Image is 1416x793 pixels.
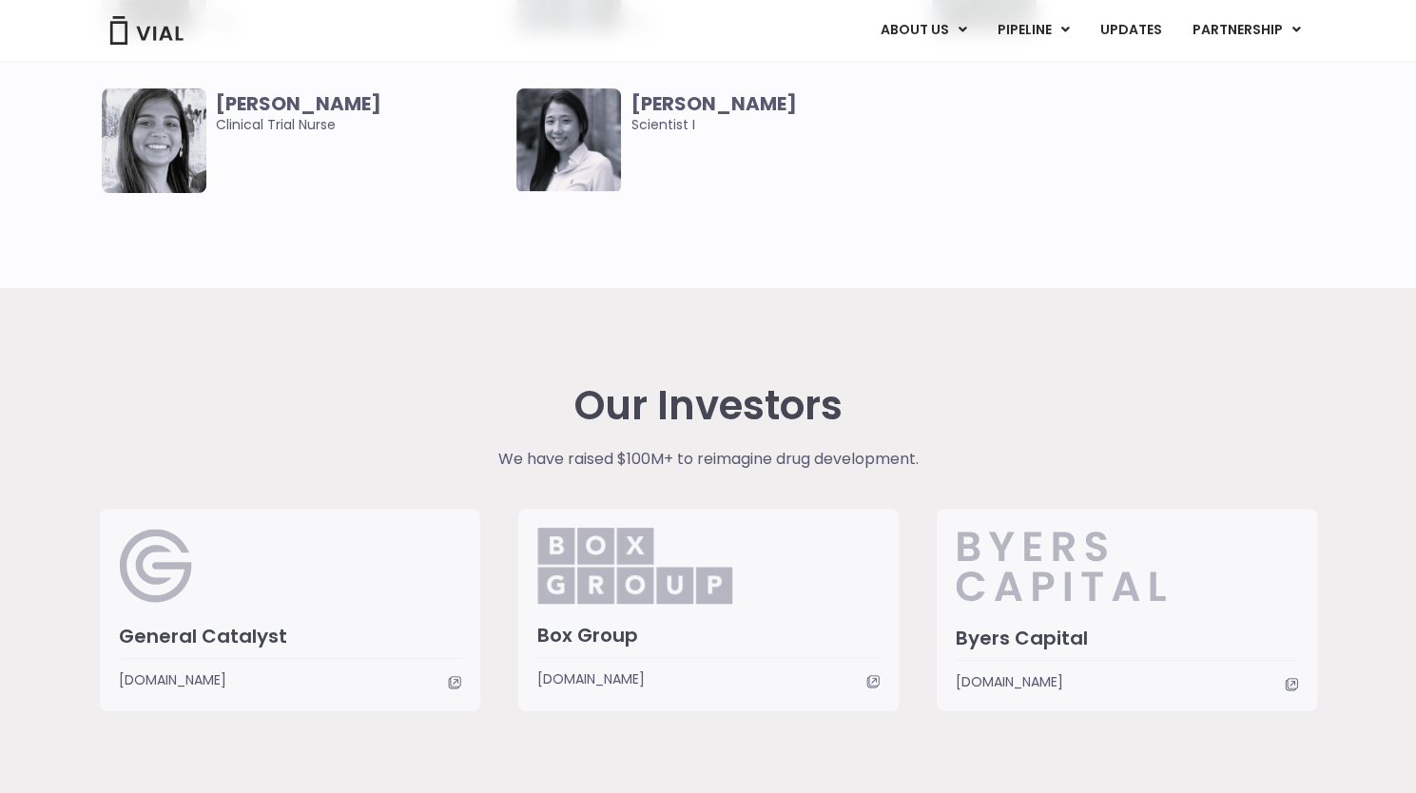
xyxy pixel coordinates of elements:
a: PARTNERSHIPMenu Toggle [1176,14,1315,47]
a: [DOMAIN_NAME] [119,669,461,690]
p: We have raised $100M+ to reimagine drug development. [378,448,1038,471]
a: ABOUT USMenu Toggle [864,14,980,47]
span: Scientist I [630,93,922,135]
h3: Box Group [537,623,880,648]
b: [PERSON_NAME] [630,90,796,117]
img: Box_Group.png [537,528,732,604]
img: Byers_Capital.svg [956,528,1242,604]
h3: Byers Capital [956,626,1298,650]
a: PIPELINEMenu Toggle [981,14,1083,47]
a: [DOMAIN_NAME] [537,668,880,689]
span: Clinical Trial Nurse [216,93,508,135]
img: Vial Logo [108,16,184,45]
img: General Catalyst Logo [119,528,194,604]
span: [DOMAIN_NAME] [956,671,1063,692]
span: [DOMAIN_NAME] [119,669,226,690]
img: Smiling woman named Anna [516,88,621,191]
h3: General Catalyst [119,624,461,648]
h2: Our Investors [574,383,843,429]
img: Smiling woman named Deepa [102,88,206,193]
b: [PERSON_NAME] [216,90,381,117]
a: [DOMAIN_NAME] [956,671,1298,692]
span: [DOMAIN_NAME] [537,668,645,689]
a: UPDATES [1084,14,1175,47]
